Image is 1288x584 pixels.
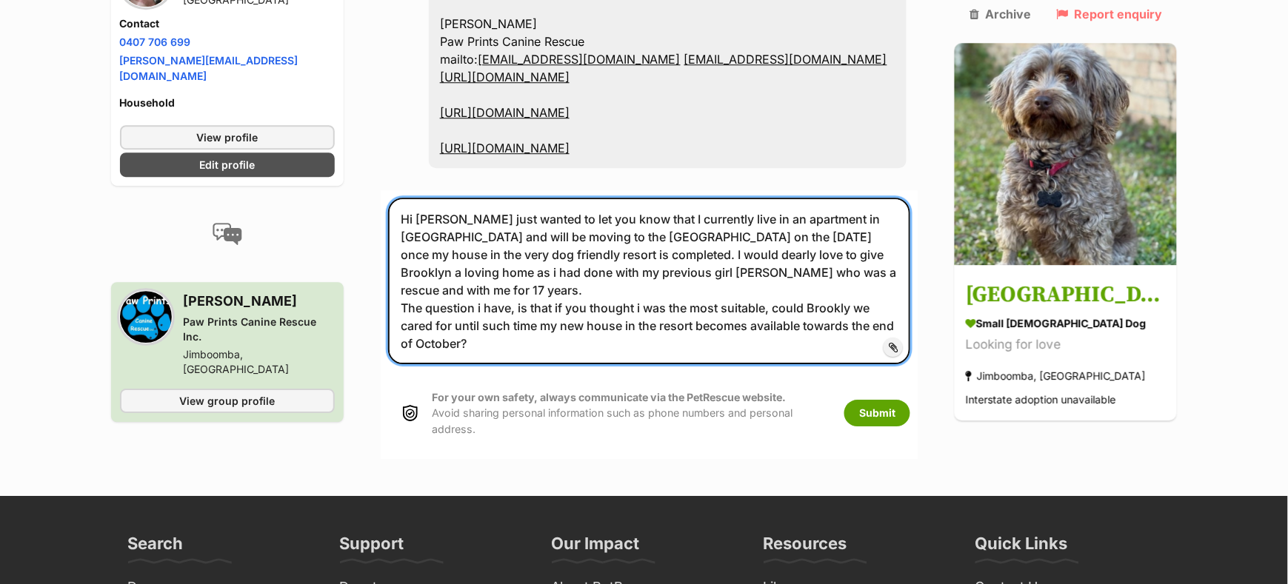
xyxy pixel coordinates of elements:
span: Edit profile [199,157,255,172]
p: Avoid sharing personal information such as phone numbers and personal address. [432,389,830,437]
h4: Contact [120,16,335,31]
span: Interstate adoption unavailable [966,394,1116,406]
h3: Resources [764,533,847,563]
h3: [GEOGRAPHIC_DATA] [966,279,1166,312]
a: [URL][DOMAIN_NAME] [440,70,570,84]
h3: Search [128,533,184,563]
a: Report enquiry [1057,7,1163,21]
span: View profile [196,130,258,145]
a: View profile [120,125,335,150]
div: small [DEMOGRAPHIC_DATA] Dog [966,316,1166,332]
img: Brooklyn [955,43,1177,265]
a: [EMAIL_ADDRESS][DOMAIN_NAME] [478,52,681,67]
h3: Quick Links [975,533,1068,563]
img: Paw Prints Canine Rescue Inc. profile pic [120,291,172,343]
span: View group profile [179,393,275,409]
a: View group profile [120,389,335,413]
a: [GEOGRAPHIC_DATA] small [DEMOGRAPHIC_DATA] Dog Looking for love Jimboomba, [GEOGRAPHIC_DATA] Inte... [955,268,1177,421]
div: Looking for love [966,335,1166,355]
button: Submit [844,400,910,426]
strong: For your own safety, always communicate via the PetRescue website. [432,391,786,403]
div: Jimboomba, [GEOGRAPHIC_DATA] [966,366,1146,386]
h3: [PERSON_NAME] [184,291,335,312]
h3: Support [340,533,404,563]
div: Paw Prints Canine Rescue Inc. [184,315,335,344]
a: Edit profile [120,152,335,177]
a: Archive [970,7,1031,21]
h3: Our Impact [552,533,640,563]
h4: Household [120,95,335,110]
div: Jimboomba, [GEOGRAPHIC_DATA] [184,347,335,377]
a: 0407 706 699 [120,36,191,48]
a: [URL][DOMAIN_NAME] [440,105,570,120]
a: [PERSON_NAME][EMAIL_ADDRESS][DOMAIN_NAME] [120,54,298,82]
img: conversation-icon-4a6f8262b818ee0b60e3300018af0b2d0b884aa5de6e9bcb8d3d4eeb1a70a7c4.svg [213,223,242,245]
a: [URL][DOMAIN_NAME] [440,141,570,155]
a: [EMAIL_ADDRESS][DOMAIN_NAME] [684,52,887,67]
